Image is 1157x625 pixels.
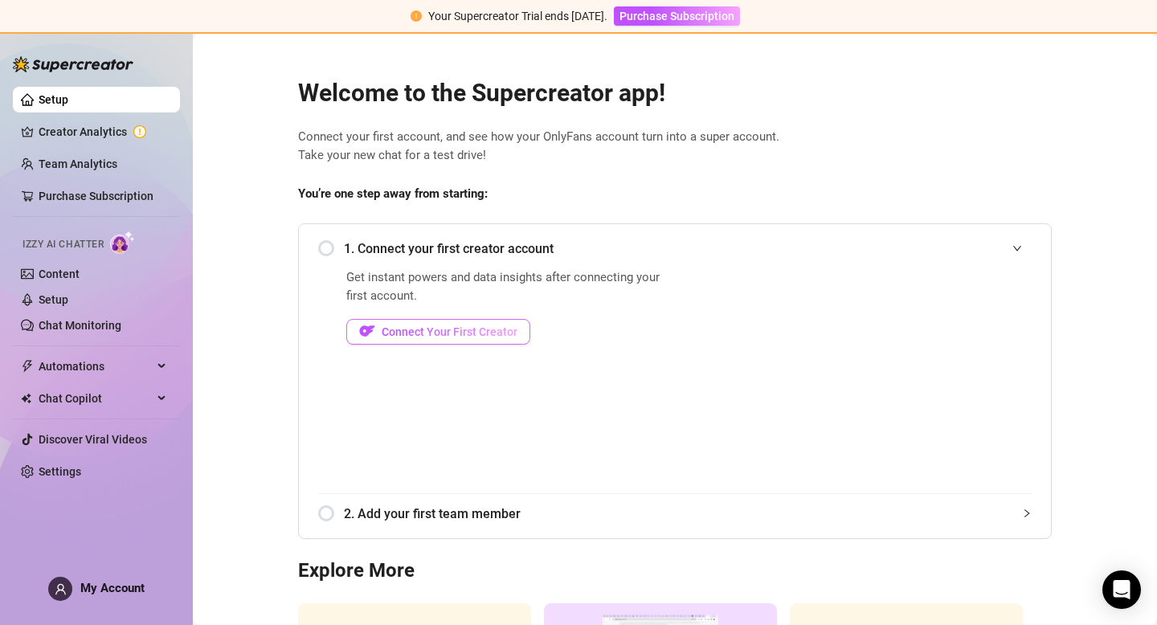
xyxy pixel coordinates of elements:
[1012,243,1022,253] span: expanded
[21,393,31,404] img: Chat Copilot
[614,10,740,22] a: Purchase Subscription
[298,78,1052,108] h2: Welcome to the Supercreator app!
[39,268,80,280] a: Content
[614,6,740,26] button: Purchase Subscription
[21,360,34,373] span: thunderbolt
[344,239,1032,259] span: 1. Connect your first creator account
[359,323,375,339] img: OF
[346,319,530,345] button: OFConnect Your First Creator
[22,237,104,252] span: Izzy AI Chatter
[80,581,145,595] span: My Account
[318,229,1032,268] div: 1. Connect your first creator account
[39,93,68,106] a: Setup
[39,293,68,306] a: Setup
[39,190,153,202] a: Purchase Subscription
[298,558,1052,584] h3: Explore More
[1022,509,1032,518] span: collapsed
[382,325,517,338] span: Connect Your First Creator
[1102,570,1141,609] div: Open Intercom Messenger
[346,319,670,345] a: OFConnect Your First Creator
[39,119,167,145] a: Creator Analytics exclamation-circle
[411,10,422,22] span: exclamation-circle
[55,583,67,595] span: user
[39,319,121,332] a: Chat Monitoring
[39,353,153,379] span: Automations
[110,231,135,254] img: AI Chatter
[298,128,1052,165] span: Connect your first account, and see how your OnlyFans account turn into a super account. Take you...
[298,186,488,201] strong: You’re one step away from starting:
[39,157,117,170] a: Team Analytics
[619,10,734,22] span: Purchase Subscription
[39,465,81,478] a: Settings
[318,494,1032,533] div: 2. Add your first team member
[428,10,607,22] span: Your Supercreator Trial ends [DATE].
[346,268,670,306] span: Get instant powers and data insights after connecting your first account.
[13,56,133,72] img: logo-BBDzfeDw.svg
[39,386,153,411] span: Chat Copilot
[39,433,147,446] a: Discover Viral Videos
[344,504,1032,524] span: 2. Add your first team member
[710,268,1032,474] iframe: Add Creators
